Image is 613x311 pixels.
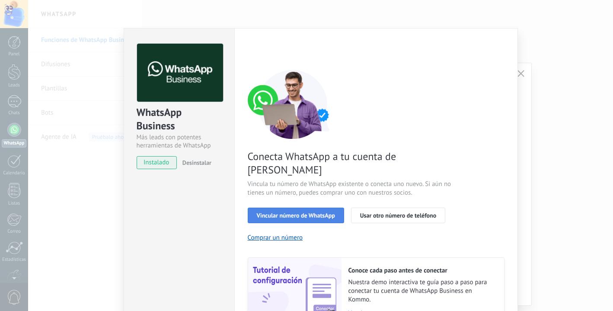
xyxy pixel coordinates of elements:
[248,150,453,176] span: Conecta WhatsApp a tu cuenta de [PERSON_NAME]
[182,159,211,167] span: Desinstalar
[179,156,211,169] button: Desinstalar
[348,278,495,304] span: Nuestra demo interactiva te guía paso a paso para conectar tu cuenta de WhatsApp Business en Kommo.
[137,44,223,102] img: logo_main.png
[348,266,495,275] h2: Conoce cada paso antes de conectar
[137,106,222,133] div: WhatsApp Business
[360,212,436,218] span: Usar otro número de teléfono
[351,208,445,223] button: Usar otro número de teléfono
[137,133,222,150] div: Más leads con potentes herramientas de WhatsApp
[248,70,338,139] img: connect number
[248,234,303,242] button: Comprar un número
[248,208,344,223] button: Vincular número de WhatsApp
[248,180,453,197] span: Vincula tu número de WhatsApp existente o conecta uno nuevo. Si aún no tienes un número, puedes c...
[257,212,335,218] span: Vincular número de WhatsApp
[137,156,176,169] span: instalado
